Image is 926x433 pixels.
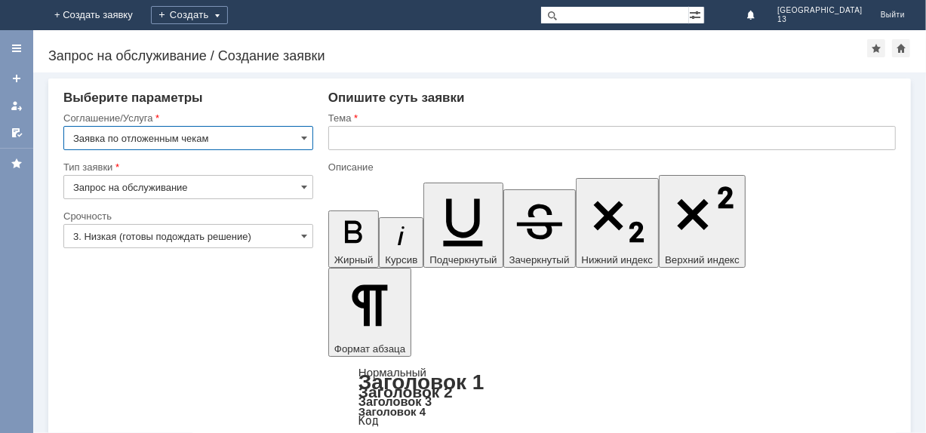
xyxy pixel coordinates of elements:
[429,254,497,266] span: Подчеркнутый
[582,254,654,266] span: Нижний индекс
[63,91,203,105] span: Выберите параметры
[328,268,411,357] button: Формат абзаца
[334,254,374,266] span: Жирный
[385,254,417,266] span: Курсив
[328,162,893,172] div: Описание
[358,405,426,418] a: Заголовок 4
[328,210,380,268] button: Жирный
[328,91,465,105] span: Опишите суть заявки
[576,178,660,268] button: Нижний индекс
[334,343,405,355] span: Формат абзаца
[379,217,423,268] button: Курсив
[777,6,863,15] span: [GEOGRAPHIC_DATA]
[423,183,503,268] button: Подчеркнутый
[5,94,29,118] a: Мои заявки
[892,39,910,57] div: Сделать домашней страницей
[665,254,740,266] span: Верхний индекс
[5,121,29,145] a: Мои согласования
[689,7,704,21] span: Расширенный поиск
[867,39,885,57] div: Добавить в избранное
[358,383,453,401] a: Заголовок 2
[358,414,379,428] a: Код
[151,6,228,24] div: Создать
[358,395,432,408] a: Заголовок 3
[777,15,863,24] span: 13
[63,113,310,123] div: Соглашение/Услуга
[503,189,576,268] button: Зачеркнутый
[328,113,893,123] div: Тема
[358,366,426,379] a: Нормальный
[509,254,570,266] span: Зачеркнутый
[659,175,746,268] button: Верхний индекс
[328,367,896,426] div: Формат абзаца
[5,66,29,91] a: Создать заявку
[63,162,310,172] div: Тип заявки
[63,211,310,221] div: Срочность
[48,48,867,63] div: Запрос на обслуживание / Создание заявки
[358,370,485,394] a: Заголовок 1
